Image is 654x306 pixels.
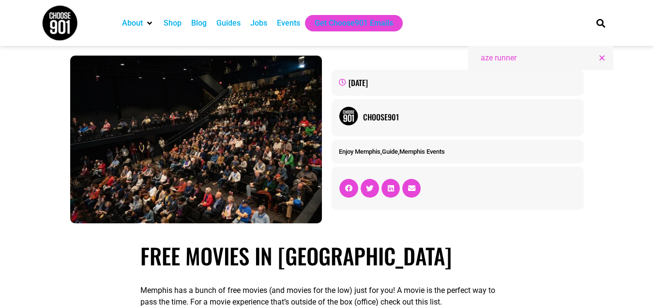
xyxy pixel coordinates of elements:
span: , , [339,148,445,155]
a: About [122,17,143,29]
div: Share on facebook [339,179,358,197]
div: Share on email [402,179,421,197]
div: Share on linkedin [381,179,400,197]
time: [DATE] [349,77,368,88]
a: Guides [216,17,241,29]
div: About [117,15,159,31]
input: Search... [481,52,593,64]
div: Search [593,15,608,31]
a: Choose901 [363,111,576,123]
a: Events [277,17,300,29]
a: Jobs [250,17,267,29]
a: Shop [164,17,182,29]
div: Share on twitter [361,179,379,197]
img: A large, diverse audience seated in a dimly lit auditorium in Memphis, attentively facing a stage... [70,56,322,223]
div: Close this search box. [593,48,610,69]
a: Enjoy Memphis [339,148,380,155]
nav: Main nav [117,15,580,31]
img: Picture of Choose901 [339,106,358,126]
a: Guide [382,148,398,155]
a: Memphis Events [399,148,445,155]
a: Get Choose901 Emails [315,17,393,29]
h1: Free Movies in [GEOGRAPHIC_DATA] [140,243,514,269]
a: Blog [191,17,207,29]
